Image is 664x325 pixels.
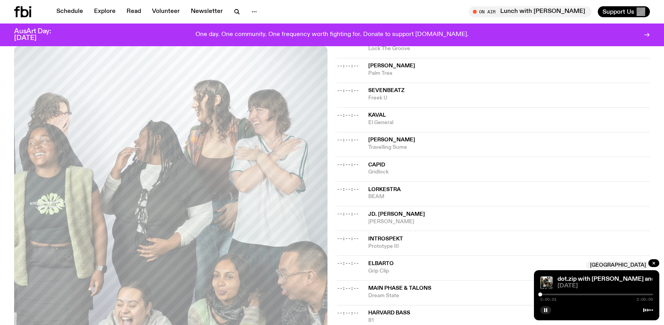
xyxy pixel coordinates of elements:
[337,63,359,69] span: --:--:--
[368,94,650,102] span: Freek U
[368,119,650,126] span: El General
[368,317,650,324] span: 81
[368,310,410,316] span: Harvard Bass
[368,261,394,266] span: elbarto
[368,218,650,226] span: [PERSON_NAME]
[122,6,146,17] a: Read
[337,211,359,217] span: --:--:--
[337,87,359,94] span: --:--:--
[337,137,359,143] span: --:--:--
[602,8,634,15] span: Support Us
[368,144,650,151] span: Travelling Sume
[186,6,228,17] a: Newsletter
[598,6,650,17] button: Support Us
[557,283,653,289] span: [DATE]
[368,243,650,250] span: Prototype III
[14,28,64,42] h3: AusArt Day: [DATE]
[368,88,405,93] span: Sevenbeatz
[368,285,431,291] span: Main Phase & Talons
[368,211,425,217] span: JD. [PERSON_NAME]
[337,310,359,316] span: --:--:--
[368,236,403,242] span: Introspekt
[368,45,650,52] span: Lock The Groove
[337,235,359,242] span: --:--:--
[337,285,359,291] span: --:--:--
[368,168,650,176] span: Gridlock
[368,162,385,168] span: Capid
[368,292,650,300] span: Dream State
[337,112,359,118] span: --:--:--
[540,298,557,302] span: 0:00:01
[368,70,650,77] span: Palm Tree
[368,193,650,200] span: BEAM
[337,260,359,266] span: --:--:--
[368,112,386,118] span: Kaval
[337,161,359,168] span: --:--:--
[637,298,653,302] span: 2:00:00
[368,267,582,275] span: Grip Clip
[368,63,415,69] span: [PERSON_NAME]
[52,6,88,17] a: Schedule
[89,6,120,17] a: Explore
[147,6,185,17] a: Volunteer
[195,31,469,38] p: One day. One community. One frequency worth fighting for. Donate to support [DOMAIN_NAME].
[469,6,592,17] button: On AirLunch with [PERSON_NAME]
[368,137,415,143] span: [PERSON_NAME]
[368,187,401,192] span: Lorkestra
[586,261,650,269] span: [GEOGRAPHIC_DATA]
[337,186,359,192] span: --:--:--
